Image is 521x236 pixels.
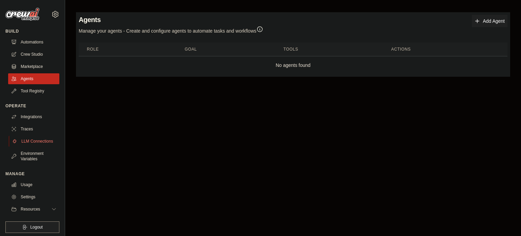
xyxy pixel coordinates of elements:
[5,29,59,34] div: Build
[5,171,59,177] div: Manage
[8,192,59,202] a: Settings
[8,49,59,60] a: Crew Studio
[8,124,59,134] a: Traces
[5,221,59,233] button: Logout
[79,42,177,56] th: Role
[8,86,59,96] a: Tool Registry
[79,24,263,34] p: Manage your agents - Create and configure agents to automate tasks and workflows
[8,148,59,164] a: Environment Variables
[30,224,43,230] span: Logout
[79,15,263,24] h2: Agents
[8,204,59,215] button: Resources
[8,61,59,72] a: Marketplace
[275,42,383,56] th: Tools
[8,37,59,48] a: Automations
[8,73,59,84] a: Agents
[5,103,59,109] div: Operate
[79,56,507,74] td: No agents found
[5,8,39,21] img: Logo
[21,206,40,212] span: Resources
[8,179,59,190] a: Usage
[472,15,507,27] a: Add Agent
[383,42,507,56] th: Actions
[8,111,59,122] a: Integrations
[9,136,60,147] a: LLM Connections
[177,42,275,56] th: Goal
